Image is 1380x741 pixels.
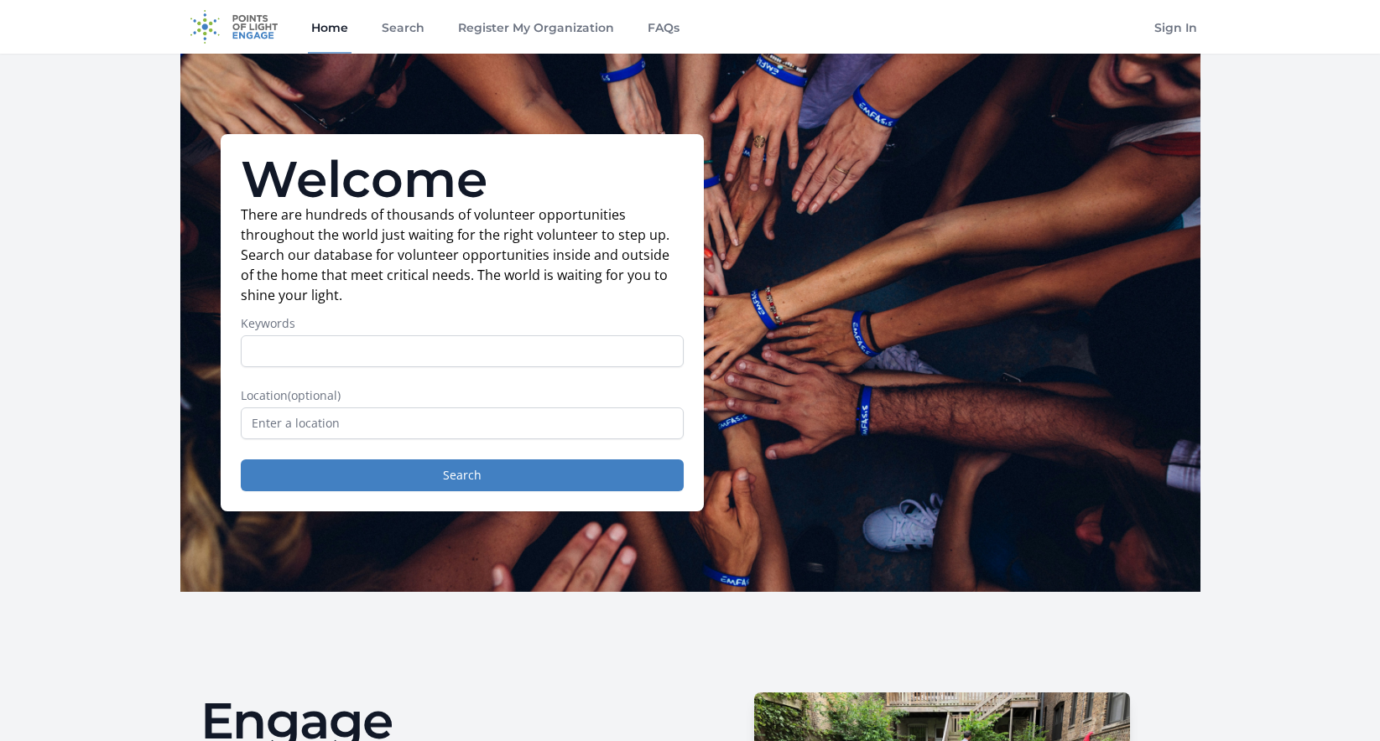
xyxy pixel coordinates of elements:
h1: Welcome [241,154,684,205]
input: Enter a location [241,407,684,439]
p: There are hundreds of thousands of volunteer opportunities throughout the world just waiting for ... [241,205,684,305]
button: Search [241,459,684,491]
label: Location [241,387,684,404]
span: (optional) [288,387,341,403]
label: Keywords [241,315,684,332]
